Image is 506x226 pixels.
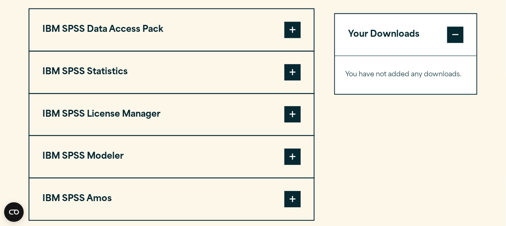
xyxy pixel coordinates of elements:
[29,136,314,177] button: IBM SPSS Modeler
[4,202,24,222] button: Open CMP widget
[29,178,314,220] button: IBM SPSS Amos
[29,51,314,93] button: IBM SPSS Statistics
[335,55,477,94] div: Your Downloads
[345,69,466,81] p: You have not added any downloads.
[29,9,314,51] button: IBM SPSS Data Access Pack
[335,14,477,55] button: Your Downloads
[29,94,314,135] button: IBM SPSS License Manager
